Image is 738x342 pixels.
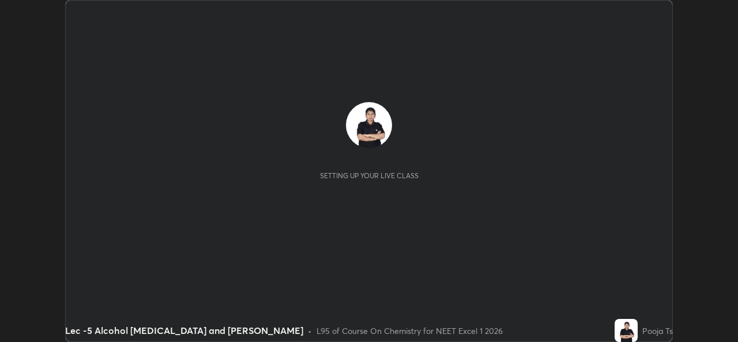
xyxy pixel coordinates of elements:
[308,325,312,337] div: •
[346,102,392,148] img: 72d189469a4d4c36b4c638edf2063a7f.jpg
[317,325,503,337] div: L95 of Course On Chemistry for NEET Excel 1 2026
[615,319,638,342] img: 72d189469a4d4c36b4c638edf2063a7f.jpg
[642,325,673,337] div: Pooja Ts
[320,171,419,180] div: Setting up your live class
[65,324,303,337] div: Lec -5 Alcohol [MEDICAL_DATA] and [PERSON_NAME]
